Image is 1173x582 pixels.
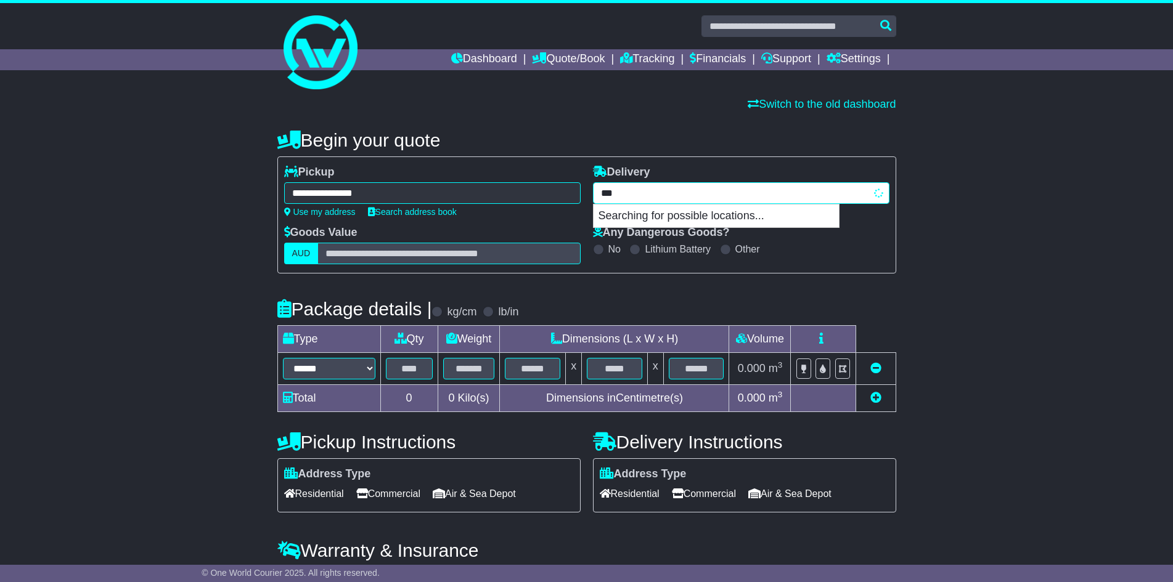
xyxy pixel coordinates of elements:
a: Financials [690,49,746,70]
h4: Warranty & Insurance [277,540,896,560]
a: Add new item [870,392,881,404]
a: Dashboard [451,49,517,70]
label: Any Dangerous Goods? [593,226,730,240]
a: Switch to the old dashboard [748,98,896,110]
a: Tracking [620,49,674,70]
label: Lithium Battery [645,243,711,255]
label: kg/cm [447,305,476,319]
label: Address Type [284,467,371,481]
td: x [566,353,582,385]
label: AUD [284,243,319,264]
td: Kilo(s) [438,385,500,412]
a: Remove this item [870,362,881,374]
label: No [608,243,621,255]
label: lb/in [498,305,518,319]
td: Qty [380,326,438,353]
span: m [769,392,783,404]
sup: 3 [778,360,783,370]
td: 0 [380,385,438,412]
label: Other [735,243,760,255]
h4: Pickup Instructions [277,432,581,452]
span: Commercial [672,484,736,503]
td: Type [277,326,380,353]
span: Commercial [356,484,420,503]
a: Use my address [284,207,356,217]
td: Total [277,385,380,412]
span: Air & Sea Depot [433,484,516,503]
span: Residential [600,484,660,503]
span: 0.000 [738,362,766,374]
span: 0.000 [738,392,766,404]
p: Searching for possible locations... [594,204,839,228]
label: Delivery [593,166,650,179]
td: Volume [729,326,791,353]
label: Goods Value [284,226,358,240]
a: Quote/Book [532,49,605,70]
label: Pickup [284,166,335,179]
typeahead: Please provide city [593,182,889,204]
label: Address Type [600,467,687,481]
span: 0 [448,392,454,404]
td: Weight [438,326,500,353]
td: Dimensions in Centimetre(s) [500,385,729,412]
h4: Package details | [277,299,432,319]
sup: 3 [778,390,783,399]
a: Settings [827,49,881,70]
h4: Delivery Instructions [593,432,896,452]
h4: Begin your quote [277,130,896,150]
td: x [647,353,663,385]
span: Air & Sea Depot [748,484,832,503]
a: Support [761,49,811,70]
a: Search address book [368,207,457,217]
span: © One World Courier 2025. All rights reserved. [202,568,380,578]
span: m [769,362,783,374]
span: Residential [284,484,344,503]
td: Dimensions (L x W x H) [500,326,729,353]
